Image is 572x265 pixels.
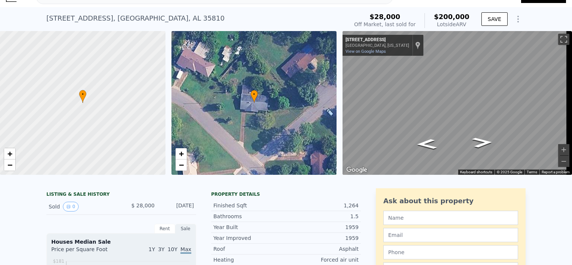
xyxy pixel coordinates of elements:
div: Property details [211,191,361,197]
span: 1Y [149,246,155,252]
div: 1.5 [286,213,359,220]
span: Max [180,246,191,254]
span: © 2025 Google [497,170,522,174]
input: Phone [383,245,518,259]
span: − [179,160,183,170]
a: Zoom out [176,159,187,171]
span: + [179,149,183,158]
div: Off Market, last sold for [354,21,416,28]
button: Zoom in [558,144,569,155]
a: Zoom in [176,148,187,159]
span: $ 28,000 [131,202,155,208]
div: [GEOGRAPHIC_DATA], [US_STATE] [346,43,409,48]
span: • [250,91,258,98]
div: Lotside ARV [434,21,469,28]
div: Rent [154,224,175,234]
button: Toggle fullscreen view [558,34,569,45]
div: Forced air unit [286,256,359,264]
path: Go Northwest, Broadmor Rd NW [408,137,445,152]
span: $200,000 [434,13,469,21]
div: [DATE] [161,202,194,211]
button: Keyboard shortcuts [460,170,492,175]
a: Show location on map [415,41,420,49]
div: [STREET_ADDRESS] [346,37,409,43]
path: Go Southeast, Broadmor Rd NW [463,135,501,150]
div: • [250,90,258,103]
a: Zoom in [4,148,15,159]
span: 10Y [168,246,177,252]
div: • [79,90,86,103]
input: Name [383,211,518,225]
span: − [7,160,12,170]
span: + [7,149,12,158]
div: Street View [343,31,572,175]
div: Heating [213,256,286,264]
div: Map [343,31,572,175]
div: Sold [49,202,115,211]
div: Ask about this property [383,196,518,206]
span: 3Y [158,246,164,252]
a: Terms (opens in new tab) [527,170,537,174]
button: Show Options [511,12,526,27]
button: SAVE [481,12,508,26]
span: $28,000 [369,13,400,21]
div: 1,264 [286,202,359,209]
div: [STREET_ADDRESS] , [GEOGRAPHIC_DATA] , AL 35810 [46,13,225,24]
div: Year Built [213,223,286,231]
div: 1959 [286,223,359,231]
span: • [79,91,86,98]
button: View historical data [63,202,79,211]
a: View on Google Maps [346,49,386,54]
div: Bathrooms [213,213,286,220]
div: LISTING & SALE HISTORY [46,191,196,199]
div: Sale [175,224,196,234]
div: Year Improved [213,234,286,242]
tspan: $181 [53,259,64,264]
div: Finished Sqft [213,202,286,209]
img: Google [344,165,369,175]
a: Report a problem [542,170,570,174]
div: 1959 [286,234,359,242]
a: Zoom out [4,159,15,171]
div: Asphalt [286,245,359,253]
a: Open this area in Google Maps (opens a new window) [344,165,369,175]
div: Price per Square Foot [51,246,121,258]
div: Houses Median Sale [51,238,191,246]
input: Email [383,228,518,242]
div: Roof [213,245,286,253]
button: Zoom out [558,156,569,167]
